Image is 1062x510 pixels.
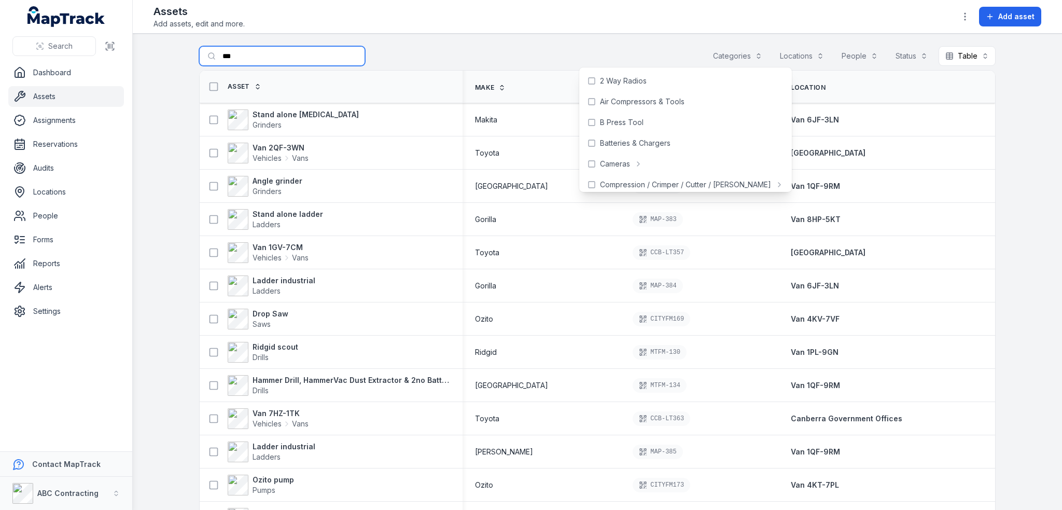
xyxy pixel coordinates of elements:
span: Ladders [253,220,281,229]
span: Gorilla [475,214,496,225]
span: Compression / Crimper / Cutter / [PERSON_NAME] [600,180,771,190]
a: Ladder industrialLadders [228,442,315,462]
span: Gorilla [475,281,496,291]
strong: Stand alone [MEDICAL_DATA] [253,109,359,120]
span: Van 4KV-7VF [791,314,840,323]
span: Van 4KT-7PL [791,480,839,489]
span: Drills [253,386,269,395]
span: Vehicles [253,253,282,263]
span: Van 1PL-9GN [791,348,839,356]
a: Stand alone ladderLadders [228,209,323,230]
div: CITYFM169 [633,312,690,326]
a: Van 1QF-9RM [791,447,840,457]
span: [GEOGRAPHIC_DATA] [791,148,865,157]
span: Van 1QF-9RM [791,447,840,456]
a: Van 4KT-7PL [791,480,839,490]
a: Assets [8,86,124,107]
a: Van 6JF-3LN [791,115,839,125]
span: Drills [253,353,269,362]
a: Dashboard [8,62,124,83]
a: Canberra Government Offices [791,413,902,424]
span: Van 1QF-9RM [791,381,840,390]
span: Toyota [475,247,499,258]
span: Ozito [475,314,493,324]
span: Ladders [253,452,281,461]
strong: Drop Saw [253,309,288,319]
a: [GEOGRAPHIC_DATA] [791,247,865,258]
span: Asset [228,82,250,91]
button: Search [12,36,96,56]
a: People [8,205,124,226]
span: Cameras [600,159,630,169]
span: [GEOGRAPHIC_DATA] [475,380,548,391]
a: Audits [8,158,124,178]
div: MTFM-134 [633,378,687,393]
span: Van 6JF-3LN [791,281,839,290]
span: Ladders [253,286,281,295]
span: Saws [253,320,271,328]
strong: Angle grinder [253,176,302,186]
div: MAP-384 [633,279,682,293]
span: Makita [475,115,497,125]
div: CCB-LT363 [633,411,690,426]
span: Toyota [475,148,499,158]
a: Settings [8,301,124,322]
div: MAP-383 [633,212,682,227]
a: MapTrack [27,6,105,27]
span: [PERSON_NAME] [475,447,533,457]
span: Van 6JF-3LN [791,115,839,124]
a: Reports [8,253,124,274]
a: Angle grinderGrinders [228,176,302,197]
strong: Stand alone ladder [253,209,323,219]
span: Batteries & Chargers [600,138,670,148]
span: Air Compressors & Tools [600,97,684,107]
div: MAP-385 [633,445,682,459]
a: Van 6JF-3LN [791,281,839,291]
button: Categories [706,46,769,66]
span: [GEOGRAPHIC_DATA] [791,248,865,257]
span: Vans [292,153,309,163]
strong: Van 2QF-3WN [253,143,309,153]
span: [GEOGRAPHIC_DATA] [475,181,548,191]
a: Van 1GV-7CMVehiclesVans [228,242,309,263]
a: Locations [8,182,124,202]
strong: Ozito pump [253,475,294,485]
a: Van 2QF-3WNVehiclesVans [228,143,309,163]
a: Ozito pumpPumps [228,475,294,495]
span: Make [475,84,494,92]
span: Toyota [475,413,499,424]
strong: Van 1GV-7CM [253,242,309,253]
span: Ozito [475,480,493,490]
h2: Assets [153,4,245,19]
span: Add asset [998,11,1035,22]
div: CCB-LT357 [633,245,690,260]
div: MTFM-130 [633,345,687,360]
a: Assignments [8,110,124,131]
button: People [835,46,885,66]
a: Van 8HP-5KT [791,214,841,225]
a: Stand alone [MEDICAL_DATA]Grinders [228,109,359,130]
a: Asset [228,82,261,91]
span: Location [791,84,826,92]
a: Van 1QF-9RM [791,380,840,391]
button: Status [889,46,934,66]
span: Van 8HP-5KT [791,215,841,224]
span: Van 1QF-9RM [791,182,840,190]
span: Pumps [253,486,275,494]
span: B Press Tool [600,117,644,128]
a: Van 4KV-7VF [791,314,840,324]
div: CITYFM173 [633,478,690,492]
a: Van 7HZ-1TKVehiclesVans [228,408,309,429]
a: Forms [8,229,124,250]
strong: Ladder industrial [253,275,315,286]
span: Grinders [253,120,282,129]
span: Add assets, edit and more. [153,19,245,29]
a: Make [475,84,506,92]
strong: Contact MapTrack [32,460,101,468]
a: [GEOGRAPHIC_DATA] [791,148,865,158]
strong: Ladder industrial [253,442,315,452]
span: Grinders [253,187,282,196]
a: Alerts [8,277,124,298]
button: Locations [773,46,831,66]
a: Van 1QF-9RM [791,181,840,191]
